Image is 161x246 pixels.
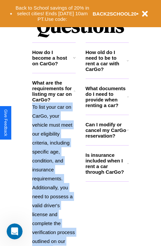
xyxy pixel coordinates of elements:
button: Back to School savings of 20% in select cities! Ends [DATE] 10am PT.Use code: [12,3,93,24]
iframe: Intercom live chat [7,223,23,239]
h3: How do I become a host on CarGo? [32,49,73,66]
h3: Is insurance included when I rent a car through CarGo? [86,152,127,175]
h3: How old do I need to be to rent a car with CarGo? [86,49,127,72]
h3: What are the requirements for listing my car on CarGo? [32,80,74,102]
div: Give Feedback [3,109,8,136]
b: BACK2SCHOOL20 [93,11,137,17]
h3: Can I modify or cancel my CarGo reservation? [86,122,127,139]
h3: What documents do I need to provide when renting a car? [86,86,127,108]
